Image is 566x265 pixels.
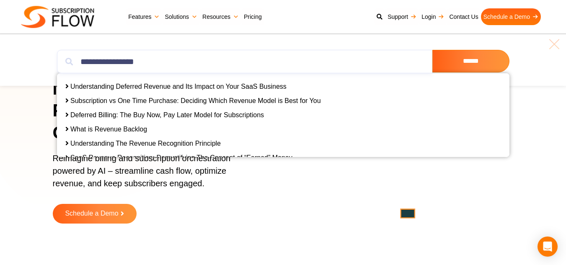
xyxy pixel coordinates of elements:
h1: Next-Gen AI Billing Platform to Power Growth [53,78,261,144]
a: What is Revenue Backlog [70,126,147,133]
a: Understanding The Revenue Recognition Principle [70,140,221,147]
a: Subscription vs One Time Purchase: Deciding Which Revenue Model is Best for You [70,97,321,104]
div: Open Intercom Messenger [538,237,558,257]
a: Deferred Billing: The Buy Now, Pay Later Model for Subscriptions [70,111,264,118]
span: Schedule a Demo [65,210,118,217]
a: Login [419,8,447,25]
a: Schedule a Demo [53,204,137,224]
a: Schedule a Demo [481,8,541,25]
a: Resources [200,8,241,25]
a: Pricing [241,8,264,25]
a: Solutions [162,8,200,25]
img: Subscriptionflow [21,6,94,28]
p: Reimagine billing and subscription orchestration powered by AI – streamline cash flow, optimize r... [53,152,251,198]
a: Contact Us [447,8,481,25]
a: Support [385,8,419,25]
a: Features [126,8,162,25]
a: SaaS Revenue Recognition: Demystifying The Concept of “Earned” Money [70,154,292,161]
a: Understanding Deferred Revenue and Its Impact on Your SaaS Business [70,83,287,90]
